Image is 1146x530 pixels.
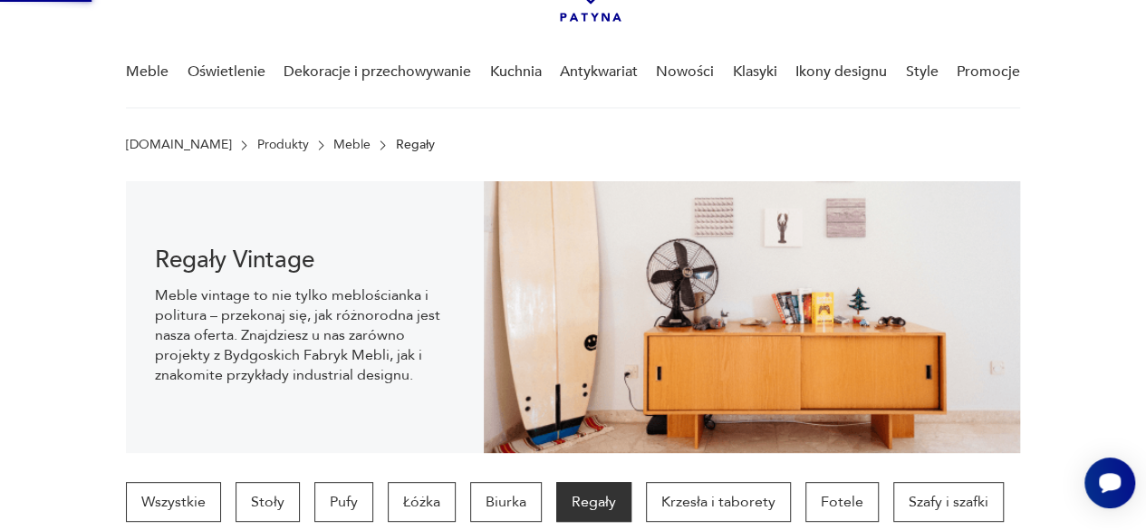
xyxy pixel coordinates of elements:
[155,249,455,271] h1: Regały Vintage
[893,482,1004,522] a: Szafy i szafki
[957,37,1020,107] a: Promocje
[484,181,1020,453] img: dff48e7735fce9207bfd6a1aaa639af4.png
[388,482,456,522] a: Łóżka
[556,482,631,522] a: Regały
[333,138,371,152] a: Meble
[560,37,638,107] a: Antykwariat
[126,37,169,107] a: Meble
[905,37,938,107] a: Style
[1084,458,1135,508] iframe: Smartsupp widget button
[314,482,373,522] a: Pufy
[805,482,879,522] a: Fotele
[733,37,777,107] a: Klasyki
[656,37,714,107] a: Nowości
[284,37,471,107] a: Dekoracje i przechowywanie
[188,37,265,107] a: Oświetlenie
[795,37,887,107] a: Ikony designu
[646,482,791,522] a: Krzesła i taborety
[396,138,435,152] p: Regały
[126,138,232,152] a: [DOMAIN_NAME]
[470,482,542,522] a: Biurka
[489,37,541,107] a: Kuchnia
[257,138,309,152] a: Produkty
[155,285,455,385] p: Meble vintage to nie tylko meblościanka i politura – przekonaj się, jak różnorodna jest nasza ofe...
[126,482,221,522] a: Wszystkie
[236,482,300,522] a: Stoły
